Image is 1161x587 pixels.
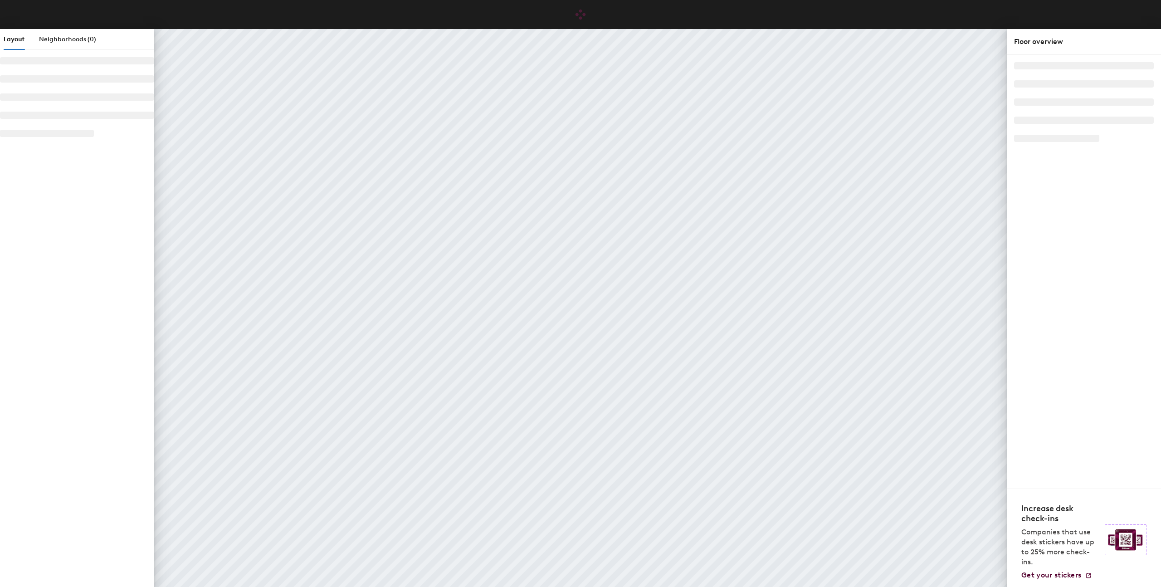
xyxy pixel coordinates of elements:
[1021,571,1081,579] span: Get your stickers
[4,35,24,43] span: Layout
[1105,524,1146,555] img: Sticker logo
[1021,527,1099,567] p: Companies that use desk stickers have up to 25% more check-ins.
[1021,504,1099,523] h4: Increase desk check-ins
[39,35,96,43] span: Neighborhoods (0)
[1021,571,1092,580] a: Get your stickers
[1014,36,1154,47] div: Floor overview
